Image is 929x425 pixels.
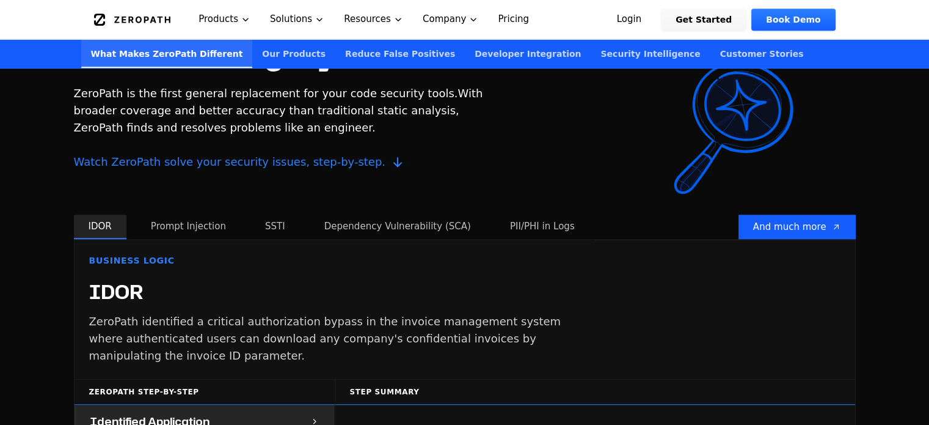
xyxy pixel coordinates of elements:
[75,379,335,405] div: ZeroPath Step-by-Step
[89,254,175,267] span: Business Logic
[136,215,241,239] button: Prompt Injection
[335,379,855,405] div: Step Summary
[74,153,484,171] span: Watch ZeroPath solve your security issues, step-by-step.
[738,215,856,239] a: And much more
[250,215,300,239] button: SSTI
[89,281,144,303] h4: IDOR
[751,9,835,31] a: Book Demo
[252,39,335,68] a: Our Products
[74,215,126,239] button: IDOR
[310,215,486,239] button: Dependency Vulnerability (SCA)
[74,85,484,171] p: With broader coverage and better accuracy than traditional static analysis, ZeroPath finds and re...
[74,41,495,70] h2: Cover what legacy SAST can’t
[74,87,458,100] span: ZeroPath is the first general replacement for your code security tools.
[81,39,253,68] a: What Makes ZeroPath Different
[710,39,814,68] a: Customer Stories
[602,9,657,31] a: Login
[591,39,710,68] a: Security Intelligence
[89,313,580,364] p: ZeroPath identified a critical authorization bypass in the invoice management system where authen...
[495,215,589,239] button: PII/PHI in Logs
[335,39,465,68] a: Reduce False Positives
[661,9,746,31] a: Get Started
[465,39,591,68] a: Developer Integration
